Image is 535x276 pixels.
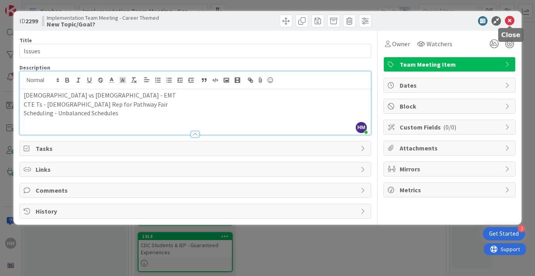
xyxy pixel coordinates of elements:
b: New Topic/Goal? [47,21,159,27]
span: ( 0/0 ) [443,123,456,131]
b: 2299 [25,17,38,25]
span: Support [17,1,36,11]
span: History [36,207,357,216]
span: Comments [36,186,357,195]
span: Team Meeting Item [400,60,501,69]
span: Dates [400,81,501,90]
div: Get Started [489,230,519,238]
span: ID [19,16,38,26]
span: Mirrors [400,164,501,174]
span: Block [400,101,501,111]
label: Title [19,37,32,44]
div: 2 [518,225,525,232]
span: Custom Fields [400,122,501,132]
span: Links [36,165,357,174]
span: Description [19,64,50,71]
p: Scheduling - Unbalanced Schedules [24,109,367,118]
p: CTE Ts - [DEMOGRAPHIC_DATA] Rep for Pathway Fair [24,100,367,109]
div: Open Get Started checklist, remaining modules: 2 [483,227,525,240]
span: Metrics [400,185,501,195]
span: Attachments [400,143,501,153]
p: [DEMOGRAPHIC_DATA] vs [DEMOGRAPHIC_DATA] - EMT [24,91,367,100]
input: type card name here... [19,44,371,58]
h5: Close [501,31,521,39]
span: Tasks [36,144,357,153]
span: Implementation Team Meeting - Career Themed [47,15,159,21]
span: HM [356,122,367,133]
span: Watchers [427,39,452,49]
span: Owner [392,39,410,49]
